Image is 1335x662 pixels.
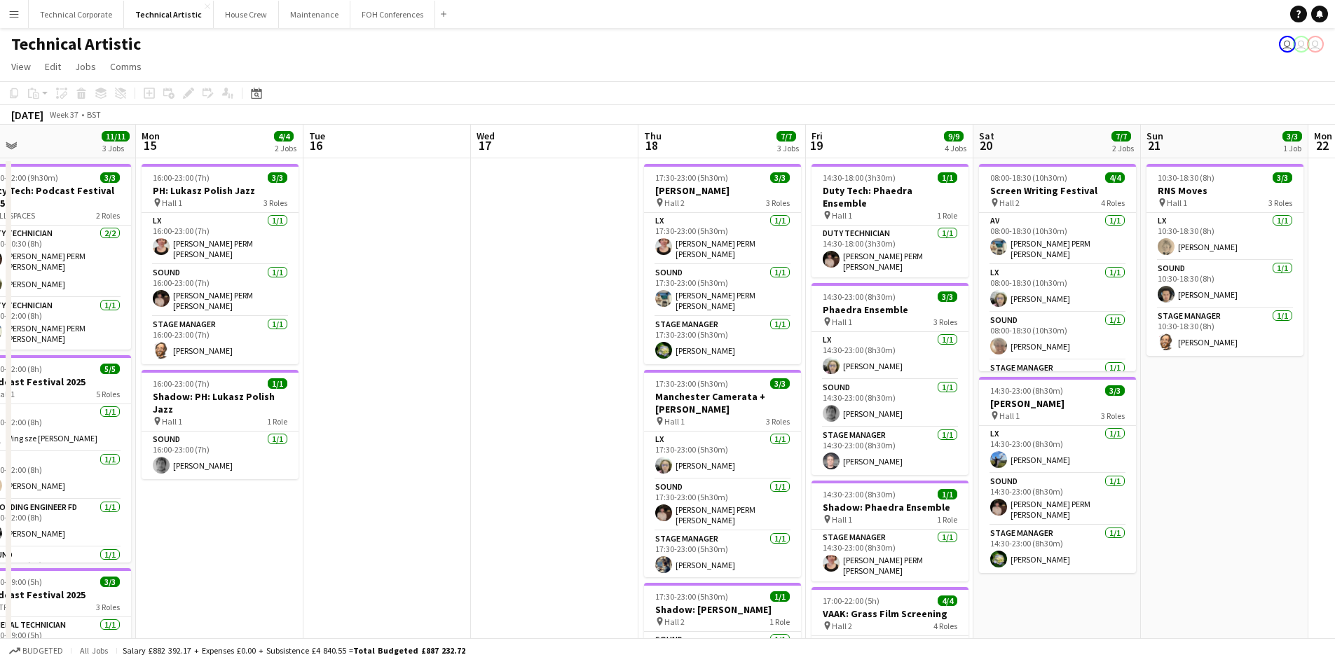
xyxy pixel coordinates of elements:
[350,1,435,28] button: FOH Conferences
[353,645,465,656] span: Total Budgeted £887 232.72
[69,57,102,76] a: Jobs
[11,34,141,55] h1: Technical Artistic
[77,645,111,656] span: All jobs
[11,108,43,122] div: [DATE]
[46,109,81,120] span: Week 37
[279,1,350,28] button: Maintenance
[75,60,96,73] span: Jobs
[123,645,465,656] div: Salary £882 392.17 + Expenses £0.00 + Subsistence £4 840.55 =
[110,60,142,73] span: Comms
[29,1,124,28] button: Technical Corporate
[22,646,63,656] span: Budgeted
[6,57,36,76] a: View
[87,109,101,120] div: BST
[1307,36,1324,53] app-user-avatar: Nathan PERM Birdsall
[214,1,279,28] button: House Crew
[39,57,67,76] a: Edit
[104,57,147,76] a: Comms
[11,60,31,73] span: View
[124,1,214,28] button: Technical Artistic
[1279,36,1296,53] app-user-avatar: Liveforce Admin
[1293,36,1310,53] app-user-avatar: Liveforce Admin
[7,643,65,658] button: Budgeted
[45,60,61,73] span: Edit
